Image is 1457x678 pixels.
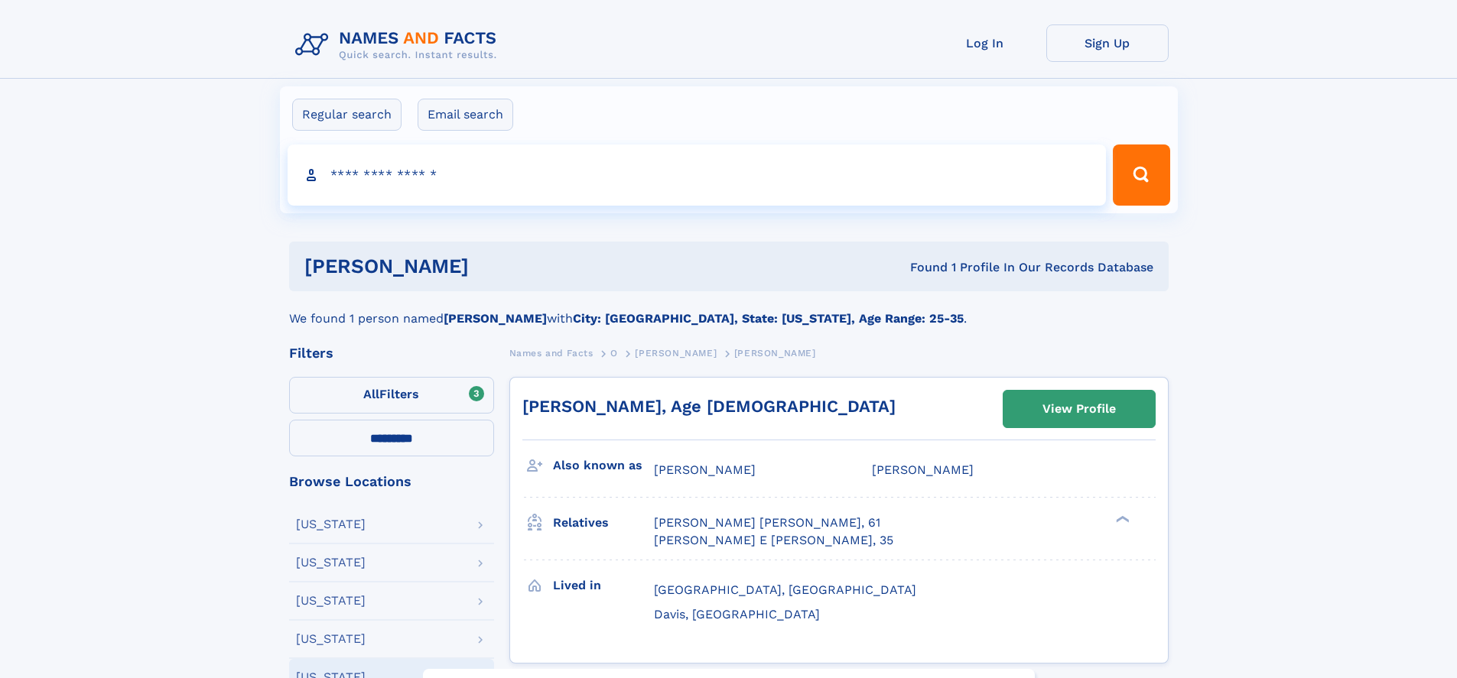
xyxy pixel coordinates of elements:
[635,348,717,358] span: [PERSON_NAME]
[654,607,820,621] span: Davis, [GEOGRAPHIC_DATA]
[296,556,366,569] div: [US_STATE]
[296,633,366,645] div: [US_STATE]
[289,377,494,414] label: Filters
[1113,144,1169,206] button: Search Button
[734,348,816,358] span: [PERSON_NAME]
[292,99,402,131] label: Regular search
[1112,514,1130,524] div: ❯
[635,343,717,362] a: [PERSON_NAME]
[304,257,690,276] h1: [PERSON_NAME]
[654,582,916,597] span: [GEOGRAPHIC_DATA], [GEOGRAPHIC_DATA]
[1003,391,1155,427] a: View Profile
[654,514,880,531] a: [PERSON_NAME] [PERSON_NAME], 61
[610,343,618,362] a: O
[363,387,379,401] span: All
[610,348,618,358] span: O
[288,144,1107,206] input: search input
[553,453,654,478] h3: Also known as
[654,462,756,477] span: [PERSON_NAME]
[296,518,366,530] div: [US_STATE]
[289,291,1169,328] div: We found 1 person named with .
[1046,24,1169,62] a: Sign Up
[924,24,1046,62] a: Log In
[872,462,974,477] span: [PERSON_NAME]
[289,346,494,360] div: Filters
[418,99,513,131] label: Email search
[289,475,494,488] div: Browse Locations
[573,311,964,326] b: City: [GEOGRAPHIC_DATA], State: [US_STATE], Age Range: 25-35
[1042,391,1116,427] div: View Profile
[553,573,654,599] h3: Lived in
[509,343,594,362] a: Names and Facts
[296,595,366,607] div: [US_STATE]
[553,510,654,536] h3: Relatives
[444,311,547,326] b: [PERSON_NAME]
[654,532,893,549] a: [PERSON_NAME] E [PERSON_NAME], 35
[289,24,509,66] img: Logo Names and Facts
[522,397,896,416] a: [PERSON_NAME], Age [DEMOGRAPHIC_DATA]
[689,259,1153,276] div: Found 1 Profile In Our Records Database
